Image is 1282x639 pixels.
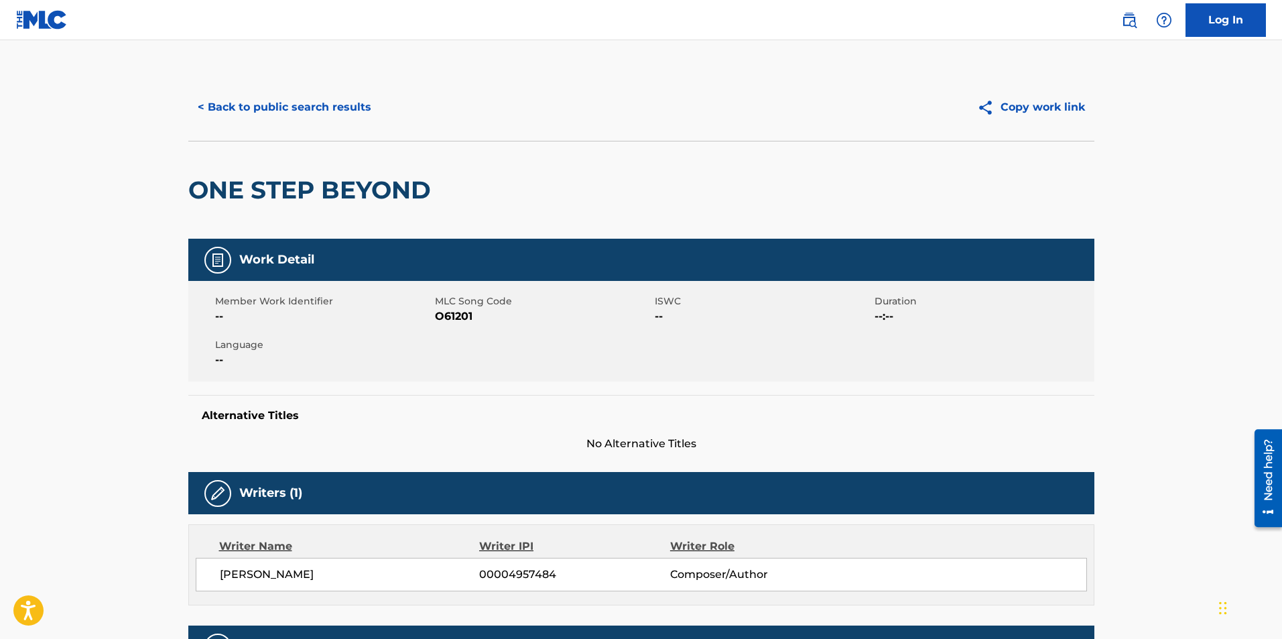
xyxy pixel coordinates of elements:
span: --:-- [875,308,1091,325]
img: help [1156,12,1172,28]
img: search [1121,12,1137,28]
div: Writer Name [219,538,480,555]
h5: Work Detail [239,252,314,268]
h5: Alternative Titles [202,409,1081,422]
div: Writer Role [670,538,844,555]
span: [PERSON_NAME] [220,567,480,583]
h2: ONE STEP BEYOND [188,175,438,205]
span: -- [215,308,432,325]
span: ISWC [655,294,871,308]
span: Duration [875,294,1091,308]
span: Language [215,338,432,352]
div: Drag [1219,588,1227,628]
span: -- [655,308,871,325]
button: < Back to public search results [188,91,381,124]
img: Work Detail [210,252,226,268]
img: Writers [210,485,226,502]
span: No Alternative Titles [188,436,1094,452]
img: MLC Logo [16,10,68,30]
a: Public Search [1116,7,1143,34]
span: -- [215,352,432,368]
h5: Writers (1) [239,485,302,501]
div: Help [1151,7,1177,34]
span: Composer/Author [670,567,844,583]
iframe: Chat Widget [1215,575,1282,639]
a: Log In [1185,3,1266,37]
button: Copy work link [968,91,1094,124]
img: Copy work link [977,99,1001,116]
span: Member Work Identifier [215,294,432,308]
div: Writer IPI [479,538,670,555]
span: MLC Song Code [435,294,651,308]
span: 00004957484 [479,567,669,583]
span: O61201 [435,308,651,325]
iframe: Resource Center [1244,424,1282,532]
